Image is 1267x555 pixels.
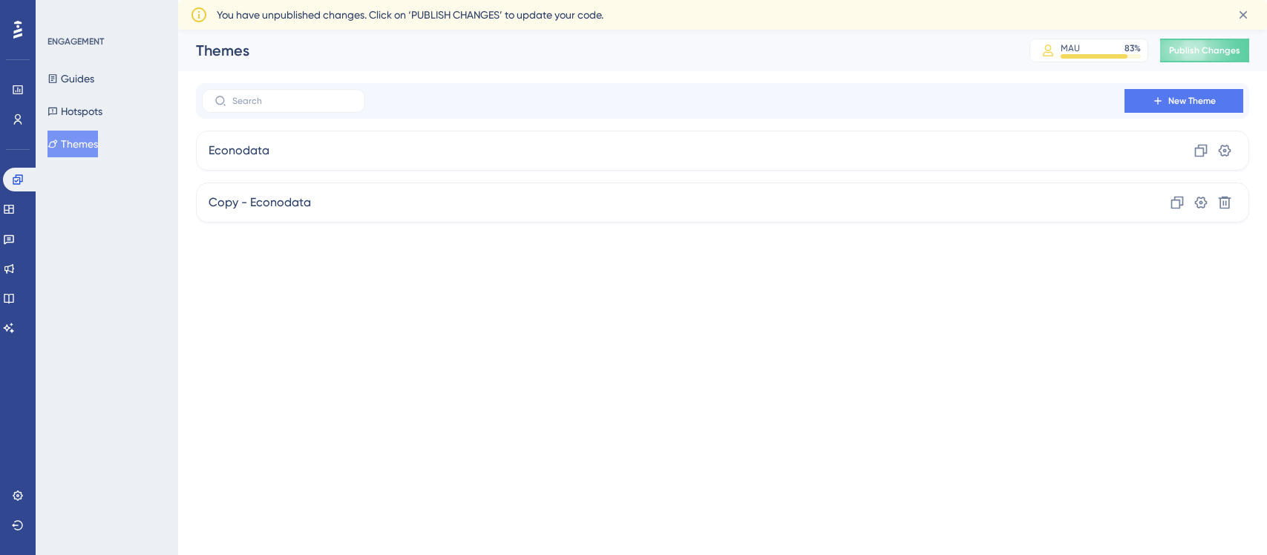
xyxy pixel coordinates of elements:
[1124,42,1141,54] div: 83 %
[196,40,992,61] div: Themes
[1169,45,1240,56] span: Publish Changes
[48,131,98,157] button: Themes
[1061,42,1080,54] div: MAU
[209,194,311,211] span: Copy - Econodata
[48,36,104,47] div: ENGAGEMENT
[209,142,269,160] span: Econodata
[217,6,603,24] span: You have unpublished changes. Click on ‘PUBLISH CHANGES’ to update your code.
[48,65,94,92] button: Guides
[1168,95,1216,107] span: New Theme
[48,98,102,125] button: Hotspots
[1160,39,1249,62] button: Publish Changes
[232,96,353,106] input: Search
[1124,89,1243,113] button: New Theme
